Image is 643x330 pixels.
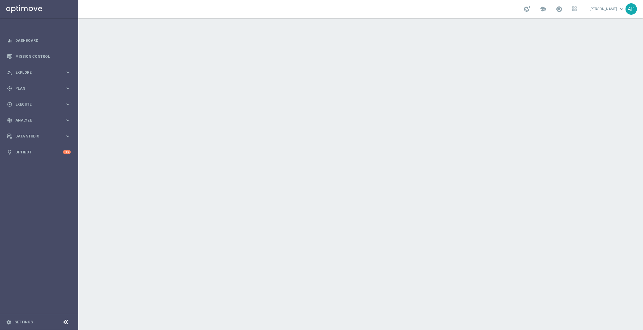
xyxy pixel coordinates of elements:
[7,70,71,75] button: person_search Explore keyboard_arrow_right
[7,102,71,107] button: play_circle_outline Execute keyboard_arrow_right
[65,117,71,123] i: keyboard_arrow_right
[7,70,65,75] div: Explore
[7,118,12,123] i: track_changes
[7,102,65,107] div: Execute
[15,87,65,90] span: Plan
[7,102,12,107] i: play_circle_outline
[7,86,65,91] div: Plan
[63,150,71,154] div: +10
[7,134,71,139] button: Data Studio keyboard_arrow_right
[7,118,65,123] div: Analyze
[7,144,71,160] div: Optibot
[7,86,71,91] button: gps_fixed Plan keyboard_arrow_right
[15,48,71,64] a: Mission Control
[15,144,63,160] a: Optibot
[15,119,65,122] span: Analyze
[7,134,65,139] div: Data Studio
[626,3,637,15] div: AP
[15,134,65,138] span: Data Studio
[589,5,626,14] a: [PERSON_NAME]keyboard_arrow_down
[15,32,71,48] a: Dashboard
[15,103,65,106] span: Execute
[7,150,71,155] button: lightbulb Optibot +10
[65,85,71,91] i: keyboard_arrow_right
[7,70,12,75] i: person_search
[7,150,12,155] i: lightbulb
[618,6,625,12] span: keyboard_arrow_down
[539,6,546,12] span: school
[15,71,65,74] span: Explore
[65,101,71,107] i: keyboard_arrow_right
[65,133,71,139] i: keyboard_arrow_right
[7,86,12,91] i: gps_fixed
[7,48,71,64] div: Mission Control
[65,69,71,75] i: keyboard_arrow_right
[7,32,71,48] div: Dashboard
[7,38,12,43] i: equalizer
[7,38,71,43] button: equalizer Dashboard
[14,320,33,324] a: Settings
[7,118,71,123] button: track_changes Analyze keyboard_arrow_right
[7,54,71,59] button: Mission Control
[6,319,11,325] i: settings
